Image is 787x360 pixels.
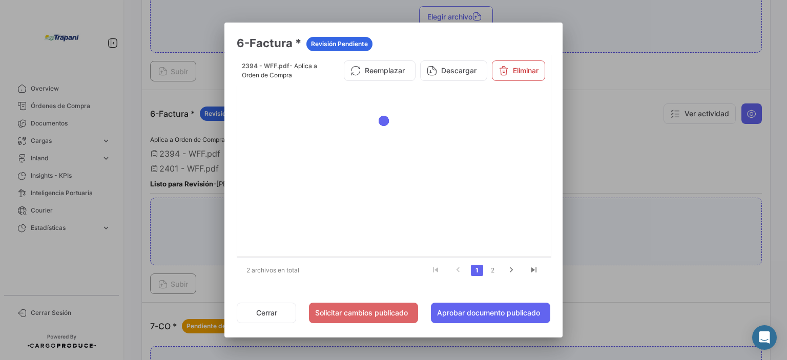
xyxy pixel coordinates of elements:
[752,325,777,350] div: Abrir Intercom Messenger
[486,265,499,276] a: 2
[502,265,521,276] a: go to next page
[420,60,487,81] button: Descargar
[344,60,416,81] button: Reemplazar
[485,262,500,279] li: page 2
[469,262,485,279] li: page 1
[471,265,483,276] a: 1
[237,258,321,283] div: 2 archivos en total
[524,265,544,276] a: go to last page
[311,39,368,49] span: Revisión Pendiente
[237,303,296,323] button: Cerrar
[492,60,545,81] button: Eliminar
[426,265,445,276] a: go to first page
[448,265,468,276] a: go to previous page
[242,62,289,70] span: 2394 - WFF.pdf
[309,303,418,323] button: Solicitar cambios publicado
[431,303,550,323] button: Aprobar documento publicado
[237,35,550,51] h3: 6-Factura *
